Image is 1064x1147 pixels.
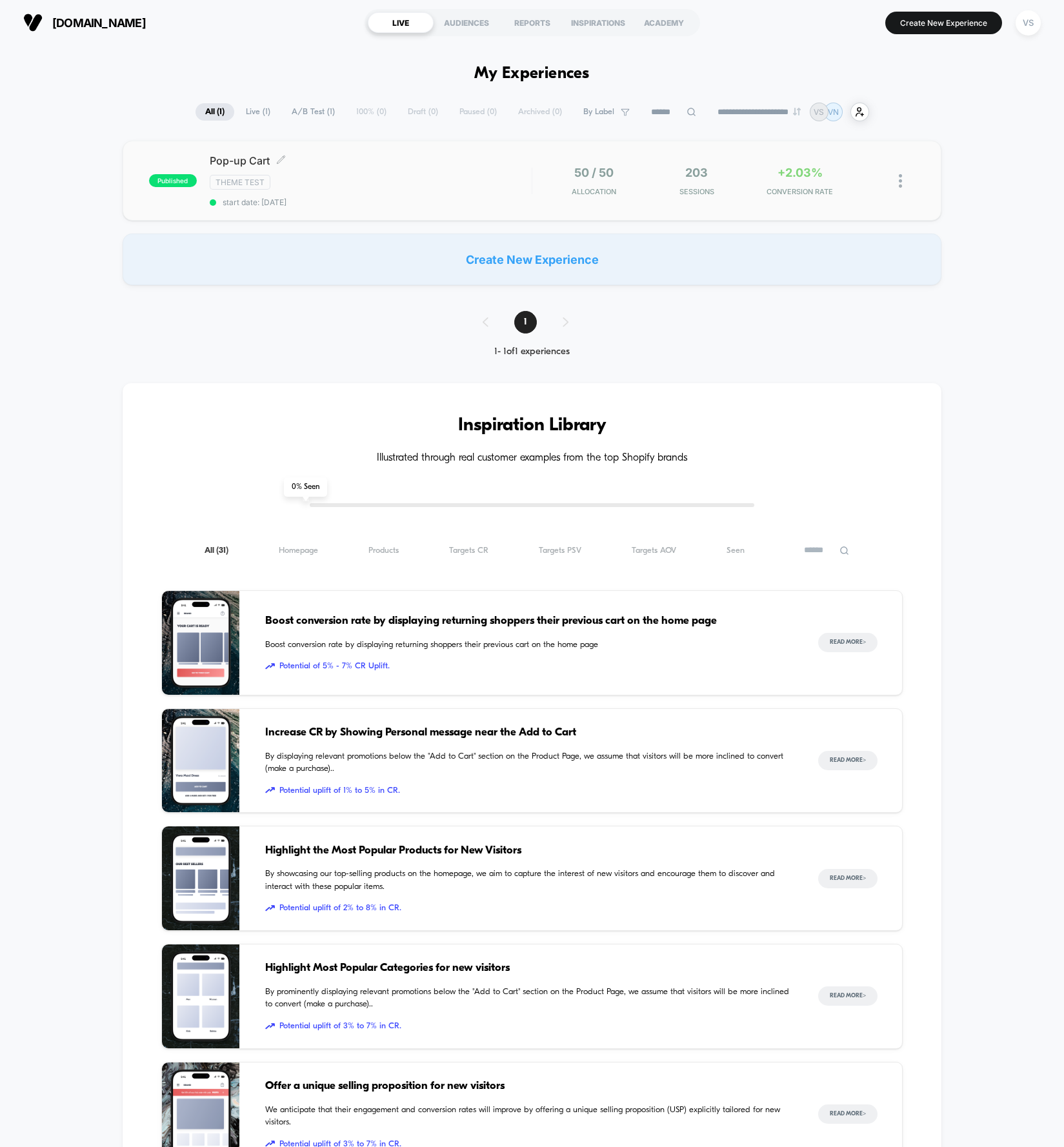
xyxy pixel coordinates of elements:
img: Boost conversion rate by displaying returning shoppers their previous cart on the home page [162,591,239,695]
span: published [149,174,197,187]
div: Duration [390,281,425,295]
span: Homepage [279,546,318,555]
input: Volume [450,283,488,295]
button: Read More> [818,1104,878,1124]
img: close [899,174,902,188]
button: Create New Experience [885,12,1002,34]
h4: Illustrated through real customer examples from the top Shopify brands [161,452,903,464]
div: LIVE [368,12,434,33]
span: CONVERSION RATE [752,187,848,196]
span: Pop-up Cart [210,154,532,167]
span: By displaying relevant promotions below the "Add to Cart" section on the Product Page, we assume ... [265,750,793,775]
span: 0 % Seen [284,477,327,497]
span: Seen [727,546,745,555]
span: Offer a unique selling proposition for new visitors [265,1078,793,1095]
button: Read More> [818,751,878,770]
button: VS [1012,10,1045,36]
button: [DOMAIN_NAME] [19,12,150,33]
span: Highlight Most Popular Categories for new visitors [265,960,793,977]
span: A/B Test ( 1 ) [282,103,345,121]
span: Sessions [648,187,745,196]
span: All ( 1 ) [196,103,234,121]
span: Increase CR by Showing Personal message near the Add to Cart [265,724,793,741]
div: INSPIRATIONS [565,12,631,33]
span: Live ( 1 ) [236,103,280,121]
span: Boost conversion rate by displaying returning shoppers their previous cart on the home page [265,613,793,630]
span: Theme Test [210,175,270,190]
div: VS [1016,10,1041,35]
span: Highlight the Most Popular Products for New Visitors [265,843,793,859]
img: By prominently displaying relevant promotions below the "Add to Cart" section on the Product Page... [162,944,239,1048]
h1: My Experiences [474,65,590,83]
img: By displaying relevant promotions below the "Add to Cart" section on the Product Page, we assume ... [162,709,239,813]
span: Targets PSV [539,546,581,555]
div: REPORTS [499,12,565,33]
span: Boost conversion rate by displaying returning shoppers their previous cart on the home page [265,639,793,652]
button: Play, NEW DEMO 2025-VEED.mp4 [6,278,27,299]
img: end [793,108,801,115]
span: 1 [514,311,537,334]
span: Allocation [572,187,616,196]
h3: Inspiration Library [161,415,903,436]
span: Potential uplift of 1% to 5% in CR. [265,784,793,797]
button: Read More> [818,986,878,1006]
span: Potential uplift of 3% to 7% in CR. [265,1020,793,1033]
img: By showcasing our top-selling products on the homepage, we aim to capture the interest of new vis... [162,826,239,930]
div: Create New Experience [123,234,942,285]
div: AUDIENCES [434,12,499,33]
span: By Label [583,107,614,117]
span: We anticipate that their engagement and conversion rates will improve by offering a unique sellin... [265,1104,793,1129]
span: All [205,546,228,555]
img: Visually logo [23,13,43,32]
span: Targets AOV [632,546,676,555]
span: Products [368,546,399,555]
button: Read More> [818,633,878,652]
span: By showcasing our top-selling products on the homepage, we aim to capture the interest of new vis... [265,868,793,893]
span: Potential of 5% - 7% CR Uplift. [265,660,793,673]
button: Play, NEW DEMO 2025-VEED.mp4 [256,137,287,168]
span: Targets CR [449,546,488,555]
p: VN [828,107,839,117]
div: ACADEMY [631,12,697,33]
p: VS [814,107,824,117]
span: start date: [DATE] [210,197,532,207]
div: Current time [359,281,388,295]
button: Read More> [818,869,878,888]
span: By prominently displaying relevant promotions below the "Add to Cart" section on the Product Page... [265,986,793,1011]
span: Potential uplift of 2% to 8% in CR. [265,902,793,915]
div: 1 - 1 of 1 experiences [470,346,594,357]
span: 203 [685,166,708,179]
span: [DOMAIN_NAME] [52,16,146,30]
span: 50 / 50 [574,166,614,179]
span: ( 31 ) [216,546,228,555]
span: +2.03% [778,166,823,179]
input: Seek [10,261,536,273]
